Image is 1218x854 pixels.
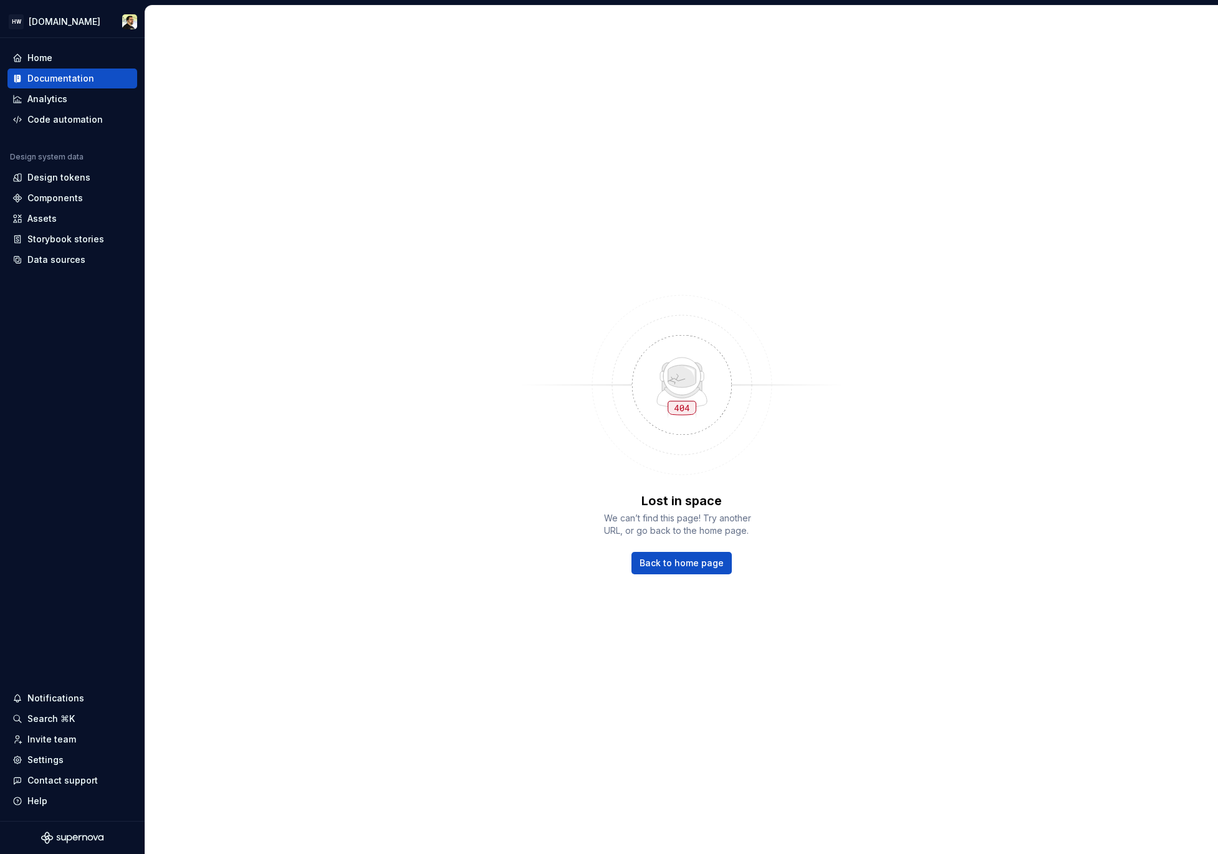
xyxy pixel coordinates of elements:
div: Design system data [10,152,84,162]
span: Back to home page [640,557,724,569]
a: Invite team [7,729,137,749]
a: Analytics [7,89,137,109]
div: Search ⌘K [27,713,75,725]
a: Documentation [7,69,137,88]
div: [DOMAIN_NAME] [29,16,100,28]
div: Invite team [27,733,76,746]
a: Assets [7,209,137,229]
div: Contact support [27,774,98,787]
div: Help [27,795,47,807]
div: Analytics [27,93,67,105]
div: Components [27,192,83,204]
div: Documentation [27,72,94,85]
button: Notifications [7,688,137,708]
a: Data sources [7,250,137,270]
div: Assets [27,212,57,225]
div: Data sources [27,254,85,266]
button: Contact support [7,771,137,790]
a: Back to home page [631,552,732,574]
a: Code automation [7,110,137,130]
button: Help [7,791,137,811]
p: Lost in space [641,492,722,510]
button: HW[DOMAIN_NAME]Honza Toman [2,8,142,35]
div: Settings [27,754,64,766]
div: HW [9,14,24,29]
img: Honza Toman [122,14,137,29]
a: Settings [7,750,137,770]
a: Home [7,48,137,68]
div: Code automation [27,113,103,126]
div: Notifications [27,692,84,705]
a: Components [7,188,137,208]
span: We can’t find this page! Try another URL, or go back to the home page. [604,512,760,537]
div: Storybook stories [27,233,104,245]
div: Design tokens [27,171,90,184]
a: Design tokens [7,168,137,187]
svg: Supernova Logo [41,832,103,844]
button: Search ⌘K [7,709,137,729]
a: Storybook stories [7,229,137,249]
div: Home [27,52,52,64]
